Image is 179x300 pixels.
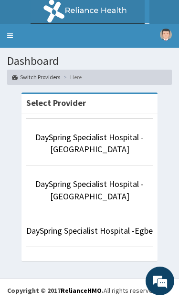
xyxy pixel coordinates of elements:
[160,29,172,41] img: User Image
[12,73,60,81] a: Switch Providers
[61,73,82,81] li: Here
[26,225,153,236] a: DaySpring Specialist Hospital -Egbe
[26,97,86,108] strong: Select Provider
[35,132,144,155] a: DaySpring Specialist Hospital - [GEOGRAPHIC_DATA]
[35,178,144,202] a: DaySpring Specialist Hospital - [GEOGRAPHIC_DATA]
[7,286,104,295] strong: Copyright © 2017 .
[7,55,172,67] h1: Dashboard
[61,286,102,295] a: RelianceHMO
